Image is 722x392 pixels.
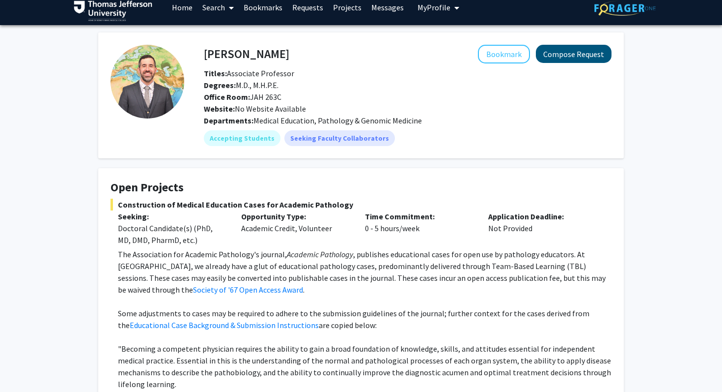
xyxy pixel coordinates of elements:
[118,222,226,246] div: Doctoral Candidate(s) (PhD, MD, DMD, PharmD, etc.)
[234,211,357,246] div: Academic Credit, Volunteer
[417,2,450,12] span: My Profile
[111,45,184,119] img: Profile Picture
[204,68,294,78] span: Associate Professor
[488,211,597,222] p: Application Deadline:
[111,199,611,211] span: Construction of Medical Education Cases for Academic Pathology
[118,211,226,222] p: Seeking:
[241,211,350,222] p: Opportunity Type:
[204,104,235,114] b: Website:
[204,68,227,78] b: Titles:
[481,211,604,246] div: Not Provided
[204,80,278,90] span: M.D., M.H.P.E.
[7,348,42,385] iframe: Chat
[284,130,395,146] mat-chip: Seeking Faculty Collaborators
[204,80,236,90] b: Degrees:
[193,285,303,295] a: Society of '67 Open Access Award
[204,130,280,146] mat-chip: Accepting Students
[130,320,319,330] a: Educational Case Background & Submission Instructions
[287,249,353,259] em: Academic Pathology
[111,181,611,195] h4: Open Projects
[204,92,281,102] span: JAH 263C
[365,211,473,222] p: Time Commitment:
[204,45,289,63] h4: [PERSON_NAME]
[118,343,611,390] p: "Becoming a competent physician requires the ability to gain a broad foundation of knowledge, ski...
[594,0,656,16] img: ForagerOne Logo
[204,116,253,125] b: Departments:
[204,104,306,114] span: No Website Available
[478,45,530,63] button: Add Alexander Macnow to Bookmarks
[204,92,250,102] b: Office Room:
[536,45,611,63] button: Compose Request to Alexander Macnow
[118,307,611,331] p: Some adjustments to cases may be required to adhere to the submission guidelines of the journal; ...
[358,211,481,246] div: 0 - 5 hours/week
[253,116,422,125] span: Medical Education, Pathology & Genomic Medicine
[74,0,152,21] img: Thomas Jefferson University Logo
[118,248,611,296] p: The Association for Academic Pathology's journal, , publishes educational cases for open use by p...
